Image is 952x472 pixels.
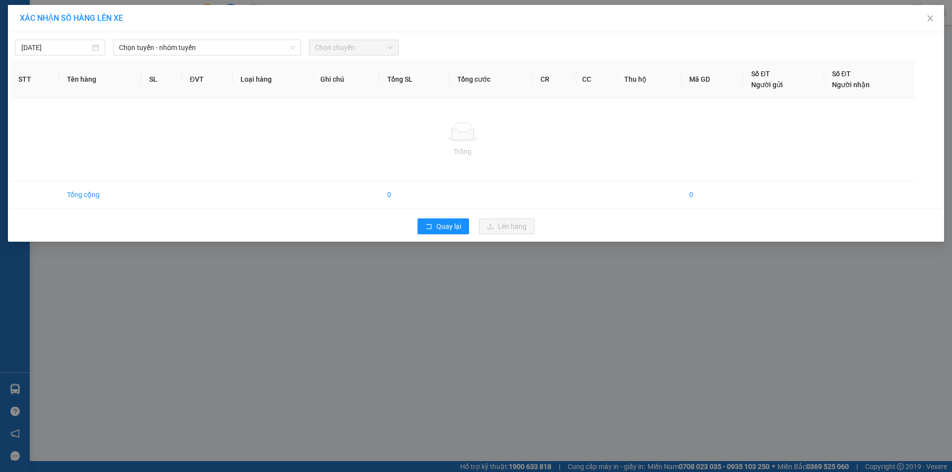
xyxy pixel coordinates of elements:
td: 0 [379,181,449,209]
th: Thu hộ [616,60,681,99]
div: Trống [18,146,907,157]
span: Người gửi [751,81,783,89]
th: Loại hàng [233,60,312,99]
span: Số ĐT [832,70,851,78]
span: XÁC NHẬN SỐ HÀNG LÊN XE [20,13,123,23]
span: Quay lại [436,221,461,232]
span: Chọn chuyến [315,40,393,55]
th: CR [533,60,575,99]
th: ĐVT [182,60,233,99]
span: down [290,45,296,51]
button: Close [916,5,944,33]
th: STT [10,60,59,99]
button: rollbackQuay lại [417,218,469,234]
button: uploadLên hàng [479,218,535,234]
span: close [926,14,934,22]
span: Chọn tuyến - nhóm tuyến [119,40,295,55]
th: Tên hàng [59,60,141,99]
th: Tổng cước [449,60,533,99]
th: Mã GD [681,60,743,99]
span: rollback [425,223,432,231]
th: SL [141,60,181,99]
th: Tổng SL [379,60,449,99]
span: Người nhận [832,81,870,89]
span: Số ĐT [751,70,770,78]
td: Tổng cộng [59,181,141,209]
input: 11/10/2025 [21,42,90,53]
th: CC [574,60,616,99]
th: Ghi chú [312,60,380,99]
td: 0 [681,181,743,209]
